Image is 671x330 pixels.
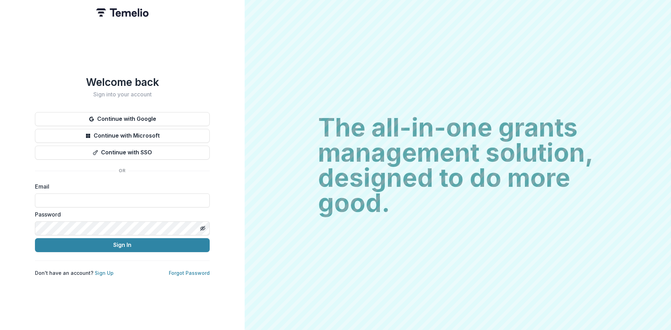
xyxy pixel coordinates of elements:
h1: Welcome back [35,76,210,88]
button: Continue with SSO [35,146,210,160]
label: Email [35,182,205,191]
button: Toggle password visibility [197,223,208,234]
img: Temelio [96,8,149,17]
h2: Sign into your account [35,91,210,98]
button: Continue with Google [35,112,210,126]
a: Forgot Password [169,270,210,276]
button: Continue with Microsoft [35,129,210,143]
a: Sign Up [95,270,114,276]
label: Password [35,210,205,219]
button: Sign In [35,238,210,252]
p: Don't have an account? [35,269,114,277]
